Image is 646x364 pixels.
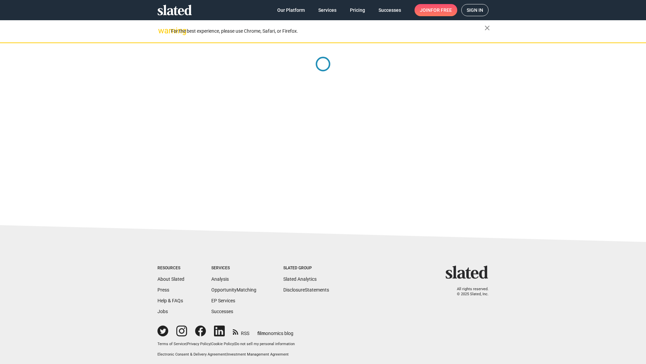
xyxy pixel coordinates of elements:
[187,342,210,346] a: Privacy Policy
[211,276,229,282] a: Analysis
[467,4,483,16] span: Sign in
[350,4,365,16] span: Pricing
[379,4,401,16] span: Successes
[313,4,342,16] a: Services
[157,298,183,303] a: Help & FAQs
[158,27,166,35] mat-icon: warning
[257,331,265,336] span: film
[226,352,227,357] span: |
[283,287,329,293] a: DisclosureStatements
[283,276,317,282] a: Slated Analytics
[234,342,235,346] span: |
[171,27,485,36] div: For the best experience, please use Chrome, Safari, or Firefox.
[210,342,211,346] span: |
[415,4,457,16] a: Joinfor free
[211,266,256,271] div: Services
[211,309,233,314] a: Successes
[283,266,329,271] div: Slated Group
[420,4,452,16] span: Join
[345,4,370,16] a: Pricing
[186,342,187,346] span: |
[233,326,249,337] a: RSS
[373,4,406,16] a: Successes
[277,4,305,16] span: Our Platform
[450,287,489,297] p: All rights reserved. © 2025 Slated, Inc.
[211,298,235,303] a: EP Services
[211,287,256,293] a: OpportunityMatching
[157,309,168,314] a: Jobs
[431,4,452,16] span: for free
[157,342,186,346] a: Terms of Service
[235,342,295,347] button: Do not sell my personal information
[157,276,184,282] a: About Slated
[272,4,310,16] a: Our Platform
[227,352,289,357] a: Investment Management Agreement
[157,352,226,357] a: Electronic Consent & Delivery Agreement
[318,4,336,16] span: Services
[211,342,234,346] a: Cookie Policy
[157,287,169,293] a: Press
[157,266,184,271] div: Resources
[461,4,489,16] a: Sign in
[257,325,293,337] a: filmonomics blog
[483,24,491,32] mat-icon: close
